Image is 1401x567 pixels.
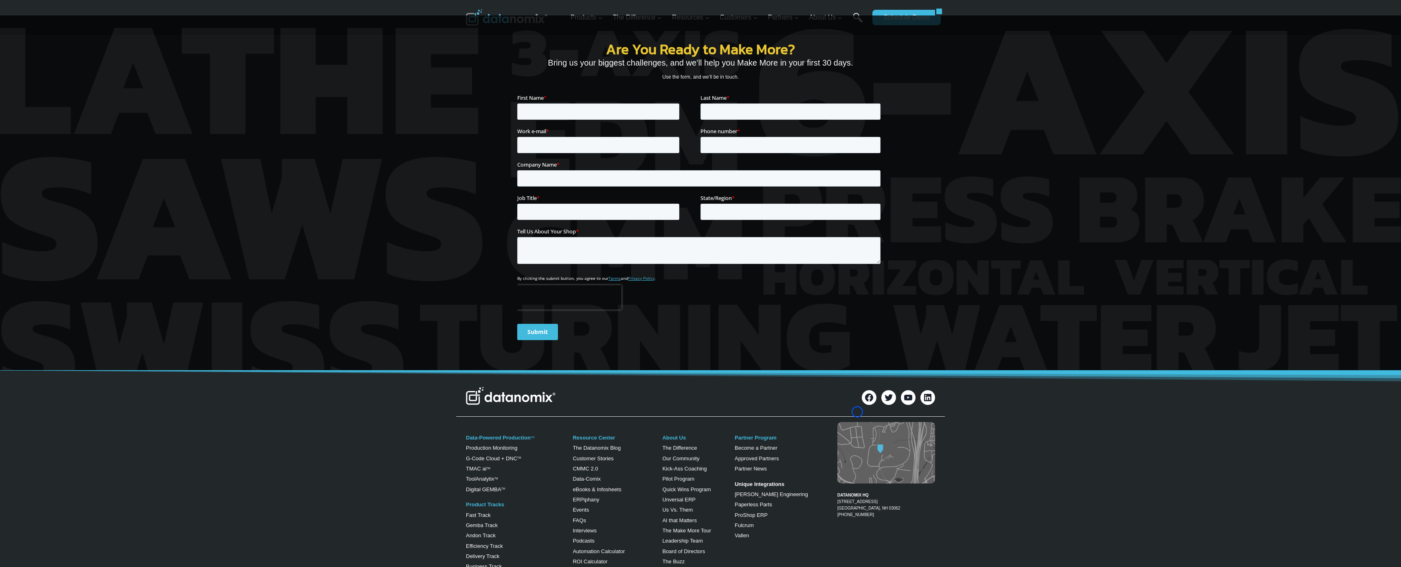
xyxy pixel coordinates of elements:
strong: DATANOMIX HQ [837,493,869,497]
a: [PERSON_NAME] Engineering [735,491,808,497]
a: Partner Program [735,435,777,441]
p: Use the form, and we’ll be in touch. [517,73,884,81]
a: Paperless Parts [735,501,772,508]
sup: TM [517,456,521,459]
a: Product Tracks [466,501,504,508]
a: The Buzz [662,558,685,565]
a: Vallen [735,532,749,538]
a: TM [494,477,498,480]
a: ERPiphany [573,497,599,503]
a: Partner News [735,466,767,472]
iframe: Form 0 [517,94,884,346]
a: Customer Stories [573,455,613,462]
a: Schedule Demo [872,10,935,25]
a: Delivery Track [466,553,499,559]
a: Resource Center [573,435,615,441]
a: The Make More Tour [662,527,711,534]
a: eBooks & Infosheets [573,486,621,492]
a: Automation Calculator [573,548,625,554]
a: The Difference [662,445,697,451]
a: Events [573,507,589,513]
a: About Us [662,435,686,441]
a: Data-Comix [573,476,601,482]
a: ToolAnalytix [466,476,494,482]
a: ProShop ERP [735,512,768,518]
a: Our Community [662,455,699,462]
strong: Unique Integrations [735,481,784,487]
p: Bring us your biggest challenges, and we’ll help you Make More in your first 30 days. [517,56,884,69]
a: Quick Wins Program [662,486,711,492]
a: Board of Directors [662,548,705,554]
a: Data-Powered Production [466,435,531,441]
a: Podcasts [573,538,594,544]
a: G-Code Cloud + DNCTM [466,455,521,462]
a: Gemba Track [466,522,498,528]
a: TM [531,436,534,439]
a: Kick-Ass Coaching [662,466,707,472]
a: Pilot Program [662,476,694,482]
img: Datanomix map image [837,422,935,483]
a: Fast Track [466,512,491,518]
a: FAQs [573,517,586,523]
a: Digital GEMBATM [466,486,505,492]
a: The Datanomix Blog [573,445,621,451]
a: Production Monitoring [466,445,517,451]
a: Andon Track [466,532,496,538]
a: [STREET_ADDRESS][GEOGRAPHIC_DATA], NH 03062 [837,499,900,510]
a: Become a Partner [735,445,777,451]
a: Us Vs. Them [662,507,693,513]
a: Approved Partners [735,455,779,462]
h2: Are You Ready to Make More? [517,42,884,56]
a: ROI Calculator [573,558,607,565]
a: TMAC aiTM [466,466,490,472]
a: Fulcrum [735,522,754,528]
a: Leadership Team [662,538,703,544]
sup: TM [487,467,490,470]
figcaption: [PHONE_NUMBER] [837,486,935,518]
sup: TM [501,487,505,490]
a: CMMC 2.0 [573,466,598,472]
img: Datanomix Logo [466,387,556,405]
a: Efficiency Track [466,543,503,549]
a: Unversal ERP [662,497,696,503]
img: Datanomix [466,9,547,26]
a: AI that Matters [662,517,697,523]
a: Interviews [573,527,597,534]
